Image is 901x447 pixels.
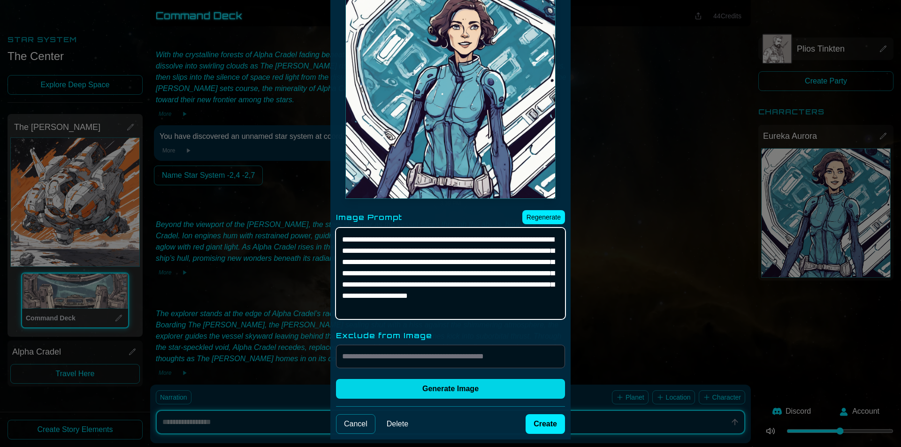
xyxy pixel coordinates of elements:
label: Image Prompt [336,212,402,223]
button: Regenerate [522,210,565,224]
button: Create [526,414,565,434]
button: Delete [379,415,416,433]
label: Exclude from Image [336,330,565,341]
button: Cancel [336,414,375,434]
button: Generate Image [336,379,565,399]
